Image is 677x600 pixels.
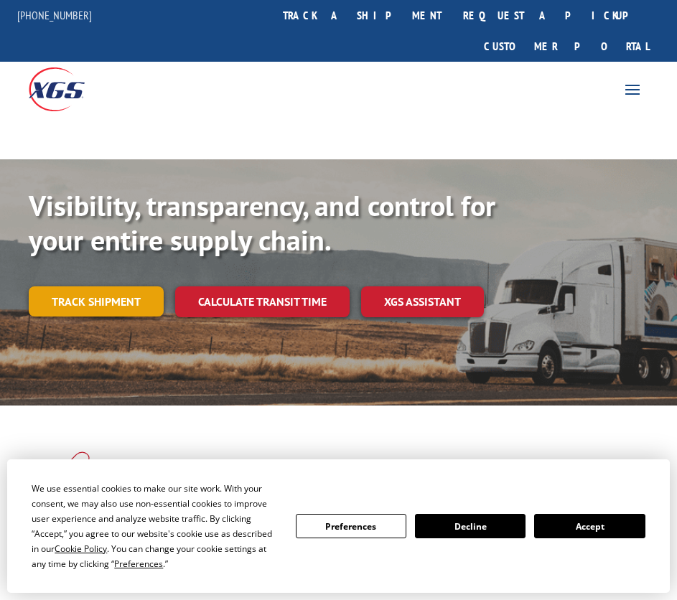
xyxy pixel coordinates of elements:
[29,286,164,317] a: Track shipment
[114,558,163,570] span: Preferences
[17,8,92,22] a: [PHONE_NUMBER]
[57,451,102,489] img: xgs-icon-total-supply-chain-intelligence-red
[29,187,495,258] b: Visibility, transparency, and control for your entire supply chain.
[361,286,484,317] a: XGS ASSISTANT
[55,543,107,555] span: Cookie Policy
[32,481,278,571] div: We use essential cookies to make our site work. With your consent, we may also use non-essential ...
[7,459,670,593] div: Cookie Consent Prompt
[415,514,526,538] button: Decline
[534,514,645,538] button: Accept
[296,514,406,538] button: Preferences
[473,31,660,62] a: Customer Portal
[175,286,350,317] a: Calculate transit time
